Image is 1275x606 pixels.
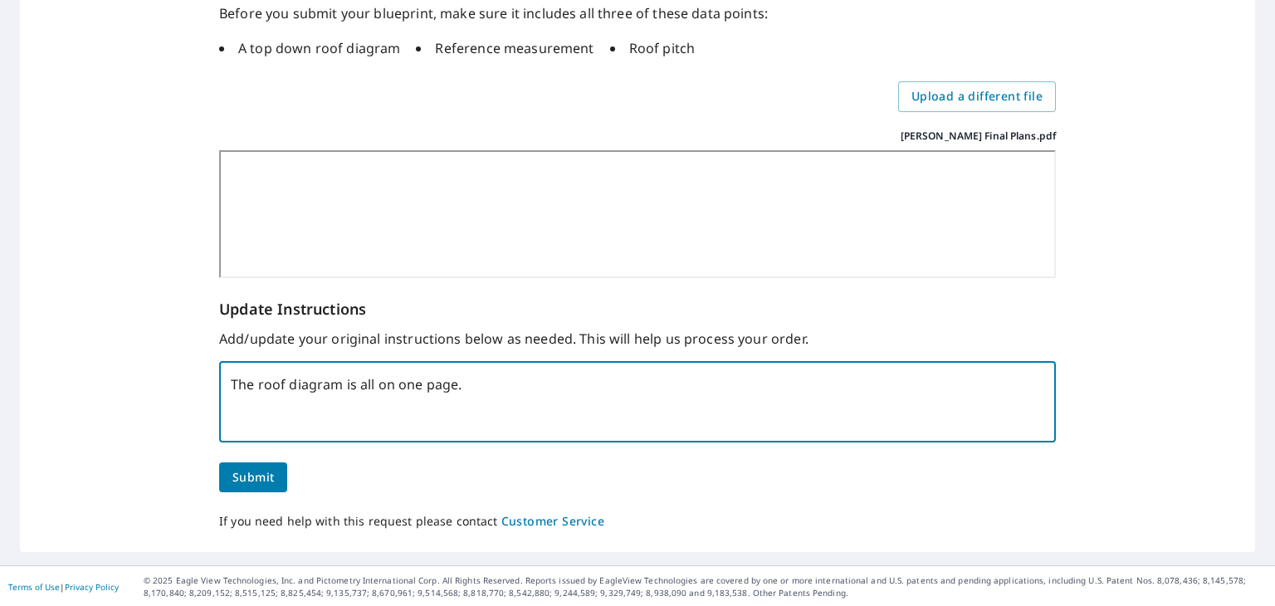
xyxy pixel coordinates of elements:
li: Roof pitch [610,38,696,58]
a: Privacy Policy [65,581,119,593]
textarea: The roof diagram is all on one page. [231,377,1044,427]
p: Add/update your original instructions below as needed. This will help us process your order. [219,329,1056,349]
button: Submit [219,462,287,493]
span: Upload a different file [911,86,1043,107]
p: If you need help with this request please contact [219,512,1056,532]
a: Terms of Use [8,581,60,593]
p: [PERSON_NAME] Final Plans.pdf [901,129,1056,144]
p: Update Instructions [219,298,1056,320]
button: Customer Service [501,511,604,532]
p: © 2025 Eagle View Technologies, Inc. and Pictometry International Corp. All Rights Reserved. Repo... [144,574,1267,599]
label: Upload a different file [898,81,1056,112]
p: | [8,582,119,592]
li: A top down roof diagram [219,38,400,58]
li: Reference measurement [416,38,594,58]
p: Before you submit your blueprint, make sure it includes all three of these data points: [219,3,1056,23]
span: Submit [232,467,274,488]
iframe: Bahlman Final Plans.pdf [219,150,1056,278]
